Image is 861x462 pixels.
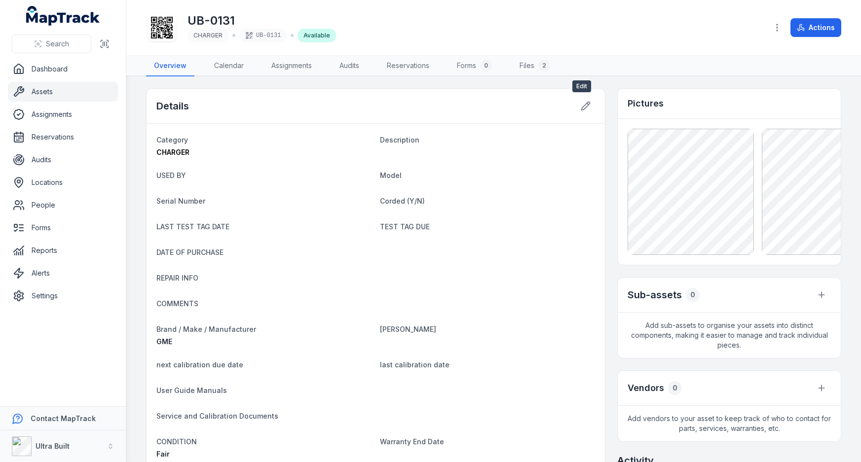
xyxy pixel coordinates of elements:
[156,437,197,446] span: CONDITION
[31,414,96,423] strong: Contact MapTrack
[790,18,841,37] button: Actions
[156,299,198,308] span: COMMENTS
[187,13,336,29] h1: UB-0131
[26,6,100,26] a: MapTrack
[668,381,682,395] div: 0
[156,222,229,231] span: LAST TEST TAG DATE
[380,197,425,205] span: Corded (Y/N)
[512,56,558,76] a: Files2
[36,442,70,450] strong: Ultra Built
[380,171,402,179] span: Model
[8,286,118,306] a: Settings
[12,35,91,53] button: Search
[8,263,118,283] a: Alerts
[8,218,118,238] a: Forms
[380,325,436,333] span: [PERSON_NAME]
[572,80,591,92] span: Edit
[480,60,492,71] div: 0
[686,288,700,302] div: 0
[8,150,118,170] a: Audits
[156,171,186,179] span: USED BY
[206,56,252,76] a: Calendar
[380,136,419,144] span: Description
[156,412,278,420] span: Service and Calibration Documents
[8,59,118,79] a: Dashboard
[156,386,227,394] span: User Guide Manuals
[156,274,198,282] span: REPAIR INFO
[8,105,118,124] a: Assignments
[298,29,336,42] div: Available
[628,381,664,395] h3: Vendors
[46,39,69,49] span: Search
[263,56,320,76] a: Assignments
[193,32,223,39] span: CHARGER
[156,99,189,113] h2: Details
[538,60,550,71] div: 2
[449,56,500,76] a: Forms0
[156,148,189,156] span: CHARGER
[156,360,243,369] span: next calibration due date
[156,136,188,144] span: Category
[239,29,287,42] div: UB-0131
[146,56,194,76] a: Overview
[380,222,430,231] span: TEST TAG DUE
[379,56,437,76] a: Reservations
[618,313,841,358] span: Add sub-assets to organise your assets into distinct components, making it easier to manage and t...
[8,195,118,215] a: People
[628,97,664,110] h3: Pictures
[156,197,205,205] span: Serial Number
[156,325,256,333] span: Brand / Make / Manufacturer
[380,437,444,446] span: Warranty End Date
[628,288,682,302] h2: Sub-assets
[8,241,118,260] a: Reports
[332,56,367,76] a: Audits
[156,450,170,458] span: Fair
[156,248,224,256] span: DATE OF PURCHASE
[618,406,841,441] span: Add vendors to your asset to keep track of who to contact for parts, services, warranties, etc.
[380,360,449,369] span: last calibration date
[156,337,172,346] span: GME
[8,82,118,102] a: Assets
[8,173,118,192] a: Locations
[8,127,118,147] a: Reservations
